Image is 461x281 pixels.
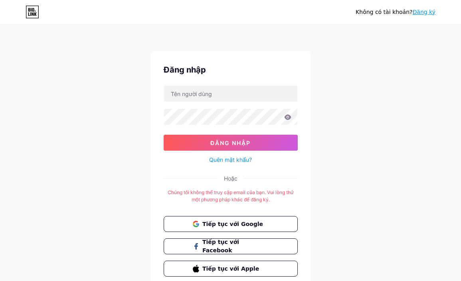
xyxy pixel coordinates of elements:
[164,216,298,232] button: Tiếp tục với Google
[164,189,298,203] div: Chúng tôi không thể truy cập email của bạn. Vui lòng thử một phương pháp khác để đăng ký.
[224,174,237,183] div: Hoặc
[164,86,297,102] input: Tên người dùng
[210,140,251,146] span: ĐĂNG NHẬP
[202,238,268,255] span: Tiếp tục với Facebook
[164,135,298,151] button: ĐĂNG NHẬP
[164,261,298,277] button: Tiếp tục với Apple
[164,64,298,76] div: Đăng nhập
[209,155,252,164] a: Quên mật khẩu?
[202,220,268,228] span: Tiếp tục với Google
[202,265,268,273] span: Tiếp tục với Apple
[412,9,435,15] a: Đăng ký
[164,238,298,254] button: Tiếp tục với Facebook
[356,8,435,16] div: Không có tài khoản?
